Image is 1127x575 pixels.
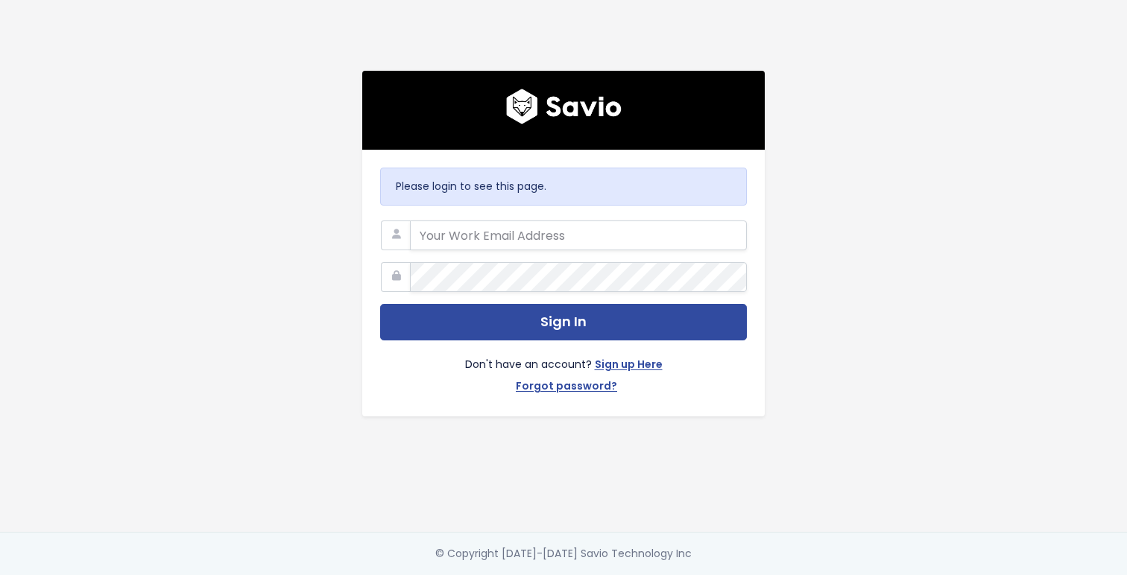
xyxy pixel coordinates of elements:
p: Please login to see this page. [396,177,731,196]
div: Don't have an account? [380,340,747,398]
button: Sign In [380,304,747,340]
input: Your Work Email Address [410,220,747,250]
div: © Copyright [DATE]-[DATE] Savio Technology Inc [435,544,692,563]
a: Sign up Here [595,355,663,377]
a: Forgot password? [516,377,617,398]
img: logo600x187.a314fd40982d.png [506,89,622,124]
